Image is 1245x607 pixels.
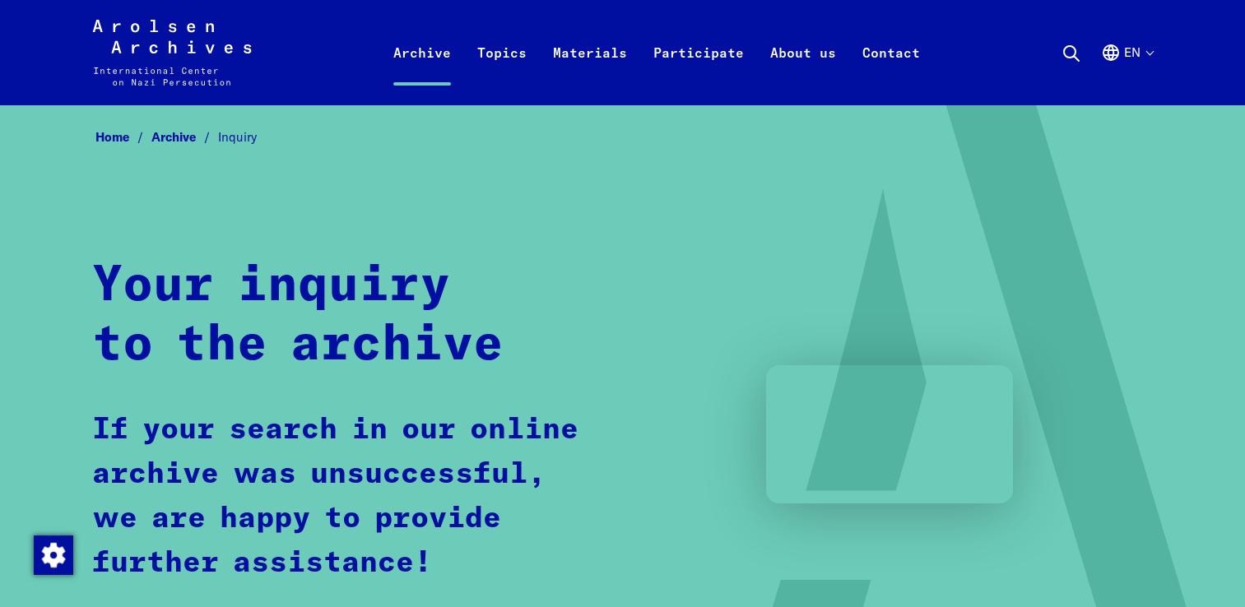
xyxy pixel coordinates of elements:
[33,535,72,574] div: Change consent
[380,20,933,86] nav: Primary
[640,39,757,105] a: Participate
[849,39,933,105] a: Contact
[92,125,1153,151] nav: Breadcrumb
[1101,43,1153,102] button: English, language selection
[540,39,640,105] a: Materials
[218,129,257,145] span: Inquiry
[34,535,73,575] img: Change consent
[92,262,504,370] strong: Your inquiry to the archive
[95,129,151,145] a: Home
[464,39,540,105] a: Topics
[380,39,464,105] a: Archive
[757,39,849,105] a: About us
[151,129,218,145] a: Archive
[92,408,593,586] p: If your search in our online archive was unsuccessful, we are happy to provide further assistance!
